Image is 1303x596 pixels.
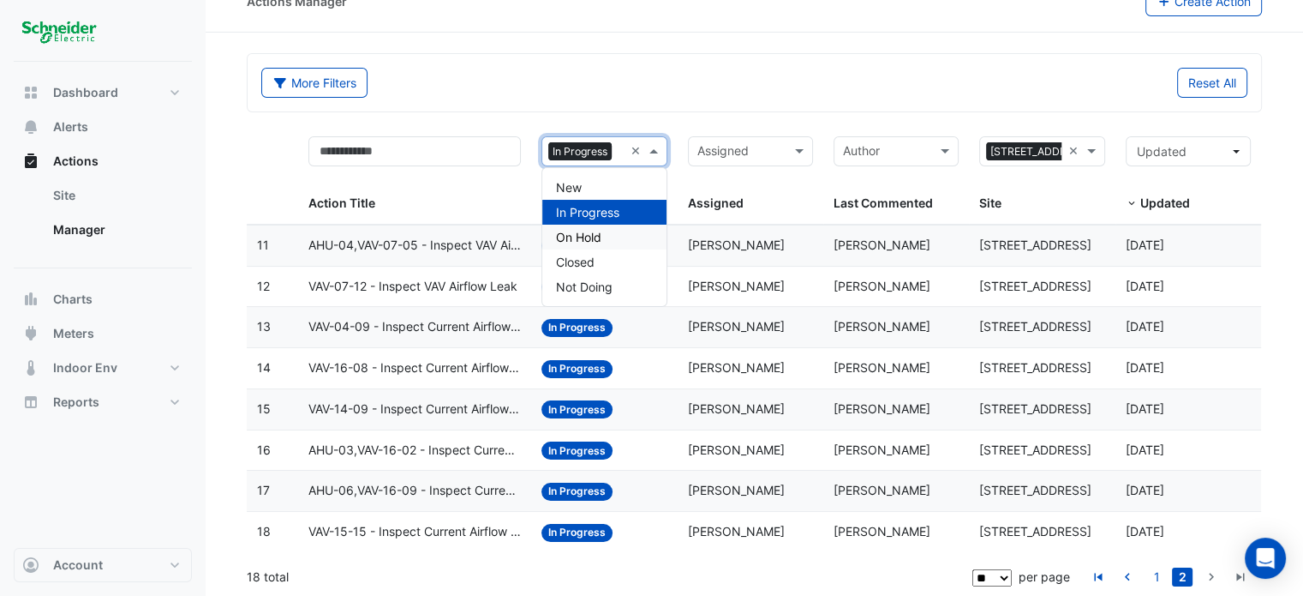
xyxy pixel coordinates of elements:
[22,394,39,411] app-icon: Reports
[979,196,1001,210] span: Site
[1177,68,1247,98] button: Reset All
[541,319,613,337] span: In Progress
[834,442,930,457] span: [PERSON_NAME]
[53,359,117,376] span: Indoor Env
[556,205,619,220] span: In Progress
[556,280,613,294] span: Not Doing
[548,142,612,161] span: In Progress
[53,84,118,101] span: Dashboard
[1117,568,1138,587] a: go to previous page
[979,401,1091,416] span: [STREET_ADDRESS]
[556,180,582,195] span: New
[308,358,522,378] span: VAV-16-08 - Inspect Current Airflow Faulty Sensor
[1126,136,1251,166] button: Updated
[308,236,522,256] span: AHU-04,VAV-07-05 - Inspect VAV Airflow Leak
[308,441,522,461] span: AHU-03,VAV-16-02 - Inspect Current Airflow Faulty Sensor
[14,316,192,351] button: Meters
[53,557,103,574] span: Account
[257,401,271,416] span: 15
[14,144,192,178] button: Actions
[1126,524,1164,539] span: 2025-05-07T11:12:02.057
[834,196,933,210] span: Last Commented
[53,153,99,170] span: Actions
[541,167,666,307] ng-dropdown-panel: Options list
[257,483,270,497] span: 17
[541,524,613,542] span: In Progress
[1088,568,1109,587] a: go to first page
[1146,568,1167,587] a: 1
[1126,279,1164,293] span: 2025-05-22T14:28:02.258
[834,319,930,334] span: [PERSON_NAME]
[834,238,930,252] span: [PERSON_NAME]
[1019,569,1070,584] span: per page
[688,279,785,293] span: [PERSON_NAME]
[308,317,522,337] span: VAV-04-09 - Inspect Current Airflow Faulty Sensor
[308,522,522,542] span: VAV-15-15 - Inspect Current Airflow Faulty Sensor
[979,360,1091,375] span: [STREET_ADDRESS]
[257,442,271,457] span: 16
[631,141,645,161] span: Clear
[834,360,930,375] span: [PERSON_NAME]
[257,279,270,293] span: 12
[22,291,39,308] app-icon: Charts
[22,325,39,342] app-icon: Meters
[834,279,930,293] span: [PERSON_NAME]
[14,385,192,419] button: Reports
[1144,568,1169,587] li: page 1
[1126,483,1164,497] span: 2025-05-07T11:12:27.598
[1126,319,1164,334] span: 2025-05-19T16:10:23.384
[688,238,785,252] span: [PERSON_NAME]
[1172,568,1192,587] a: 2
[556,230,601,244] span: On Hold
[14,178,192,254] div: Actions
[688,196,744,210] span: Assigned
[541,442,613,460] span: In Progress
[22,153,39,170] app-icon: Actions
[688,360,785,375] span: [PERSON_NAME]
[1068,141,1083,161] span: Clear
[257,319,271,334] span: 13
[979,238,1091,252] span: [STREET_ADDRESS]
[14,351,192,385] button: Indoor Env
[1126,442,1164,457] span: 2025-05-09T11:34:16.762
[22,118,39,135] app-icon: Alerts
[1126,238,1164,252] span: 2025-05-22T14:28:09.640
[541,360,613,378] span: In Progress
[257,238,269,252] span: 11
[14,110,192,144] button: Alerts
[14,75,192,110] button: Dashboard
[53,394,99,411] span: Reports
[53,291,93,308] span: Charts
[1169,568,1195,587] li: page 2
[556,255,595,269] span: Closed
[22,359,39,376] app-icon: Indoor Env
[834,401,930,416] span: [PERSON_NAME]
[308,277,517,297] span: VAV-07-12 - Inspect VAV Airflow Leak
[979,483,1091,497] span: [STREET_ADDRESS]
[1140,196,1190,210] span: Updated
[986,142,1094,161] span: [STREET_ADDRESS]
[53,325,94,342] span: Meters
[979,279,1091,293] span: [STREET_ADDRESS]
[14,282,192,316] button: Charts
[1245,538,1286,579] div: Open Intercom Messenger
[1126,401,1164,416] span: 2025-05-19T16:09:35.893
[14,548,192,582] button: Account
[308,400,522,419] span: VAV-14-09 - Inspect Current Airflow Faulty Sensor
[308,481,522,501] span: AHU-06,VAV-16-09 - Inspect Current Airflow Faulty Sensor
[979,524,1091,539] span: [STREET_ADDRESS]
[1126,360,1164,375] span: 2025-05-19T16:09:48.512
[688,319,785,334] span: [PERSON_NAME]
[21,14,98,48] img: Company Logo
[308,196,375,210] span: Action Title
[53,118,88,135] span: Alerts
[1201,568,1222,587] a: go to next page
[979,442,1091,457] span: [STREET_ADDRESS]
[834,483,930,497] span: [PERSON_NAME]
[688,401,785,416] span: [PERSON_NAME]
[688,524,785,539] span: [PERSON_NAME]
[834,524,930,539] span: [PERSON_NAME]
[688,442,785,457] span: [PERSON_NAME]
[257,360,271,375] span: 14
[261,68,368,98] button: More Filters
